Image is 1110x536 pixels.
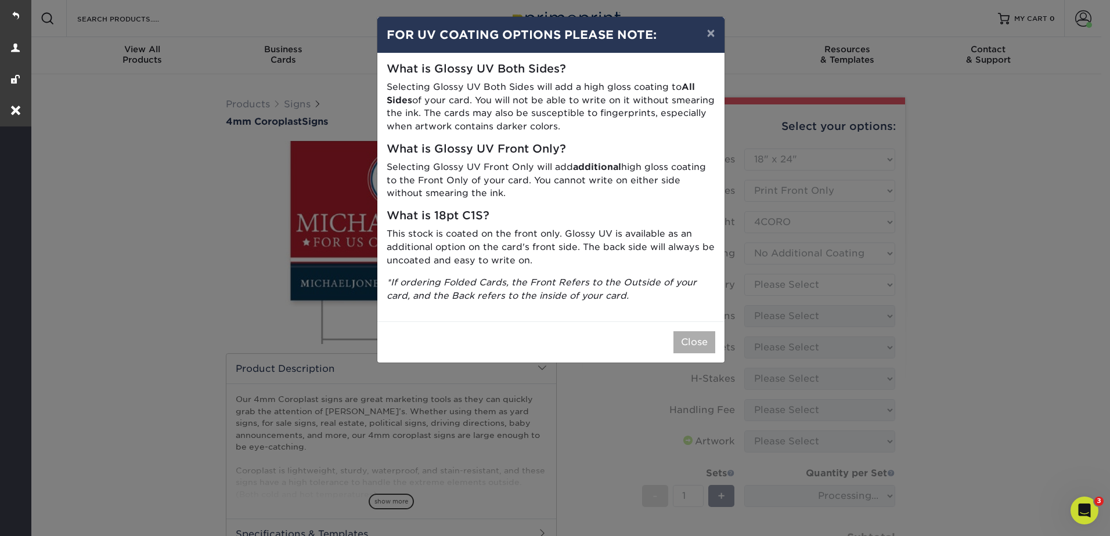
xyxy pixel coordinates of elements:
[387,277,697,301] i: *If ordering Folded Cards, the Front Refers to the Outside of your card, and the Back refers to t...
[387,227,715,267] p: This stock is coated on the front only. Glossy UV is available as an additional option on the car...
[573,161,621,172] strong: additional
[697,17,724,49] button: ×
[387,143,715,156] h5: What is Glossy UV Front Only?
[1071,497,1098,524] iframe: Intercom live chat
[387,209,715,223] h5: What is 18pt C1S?
[387,26,715,44] h4: FOR UV COATING OPTIONS PLEASE NOTE:
[387,161,715,200] p: Selecting Glossy UV Front Only will add high gloss coating to the Front Only of your card. You ca...
[387,81,695,106] strong: All Sides
[673,331,715,353] button: Close
[1094,497,1104,506] span: 3
[387,63,715,76] h5: What is Glossy UV Both Sides?
[387,81,715,133] p: Selecting Glossy UV Both Sides will add a high gloss coating to of your card. You will not be abl...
